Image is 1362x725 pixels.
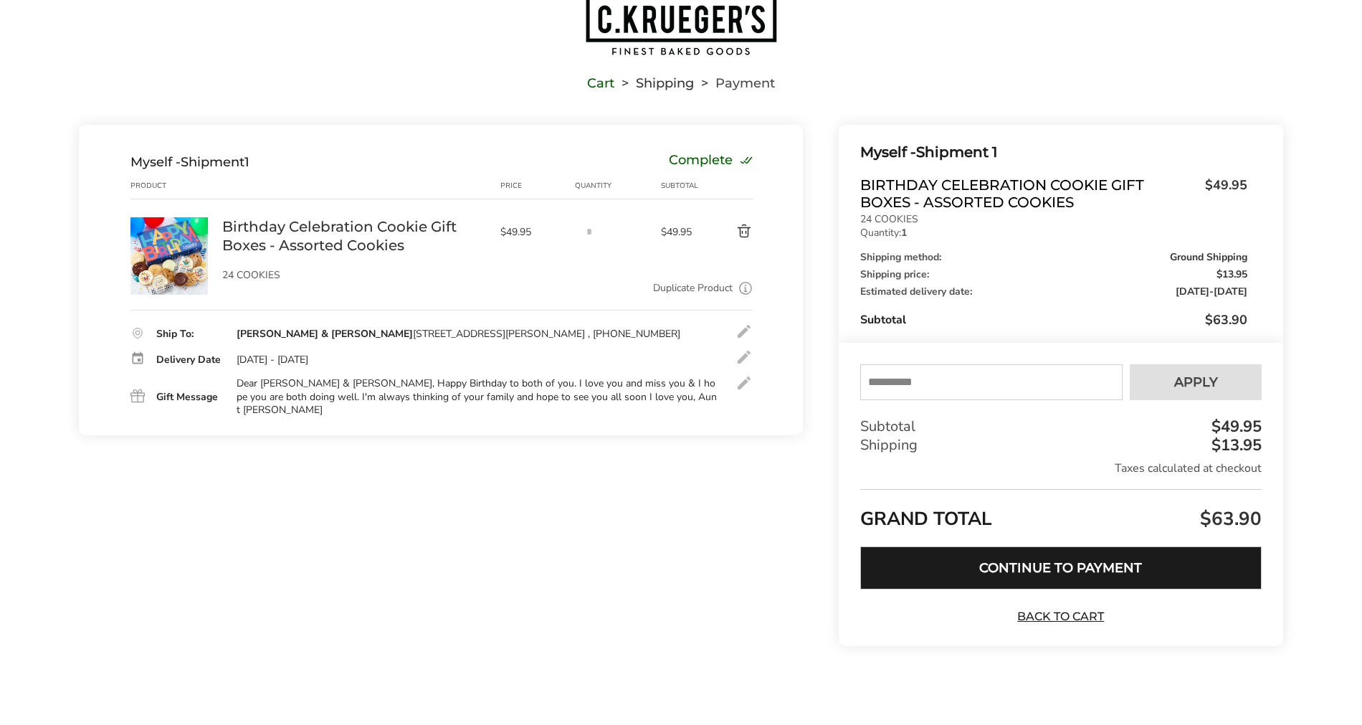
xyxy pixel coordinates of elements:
p: 24 COOKIES [222,270,486,280]
button: Continue to Payment [860,546,1262,589]
div: [DATE] - [DATE] [237,354,308,366]
a: Birthday Celebration Cookie Gift Boxes - Assorted Cookies [130,217,208,230]
strong: 1 [901,226,907,240]
span: Myself - [130,154,181,170]
button: Delete product [703,223,753,240]
span: $49.95 [1198,176,1247,207]
span: [DATE] [1176,285,1209,298]
strong: [PERSON_NAME] & [PERSON_NAME] [237,327,413,341]
div: Shipment 1 [860,141,1247,164]
div: $49.95 [1208,419,1262,435]
span: $63.90 [1196,506,1262,531]
div: Taxes calculated at checkout [860,460,1262,476]
div: Complete [669,154,753,170]
div: Ship To: [156,329,222,339]
div: [STREET_ADDRESS][PERSON_NAME] , [PHONE_NUMBER] [237,328,680,341]
div: Estimated delivery date: [860,287,1247,297]
span: $49.95 [500,225,568,239]
span: Ground Shipping [1170,252,1247,262]
a: Duplicate Product [653,280,733,296]
input: Quantity input [575,217,604,246]
a: Birthday Celebration Cookie Gift Boxes - Assorted Cookies [222,217,486,255]
div: Gift Message [156,392,222,402]
div: GRAND TOTAL [860,489,1262,536]
div: Product [130,180,222,191]
a: Birthday Celebration Cookie Gift Boxes - Assorted Cookies$49.95 [860,176,1247,211]
a: Cart [587,78,614,88]
div: Price [500,180,575,191]
button: Apply [1130,364,1262,400]
span: $63.90 [1205,311,1247,328]
p: Quantity: [860,228,1247,238]
span: $13.95 [1216,270,1247,280]
div: $13.95 [1208,437,1262,453]
span: - [1176,287,1247,297]
span: Birthday Celebration Cookie Gift Boxes - Assorted Cookies [860,176,1198,211]
div: Delivery Date [156,355,222,365]
a: Back to Cart [1011,609,1111,625]
span: Payment [715,78,775,88]
p: 24 COOKIES [860,214,1247,224]
span: $49.95 [661,225,703,239]
div: Shipment [130,154,249,170]
div: Subtotal [860,311,1247,328]
div: Shipping [860,436,1262,455]
li: Shipping [614,78,694,88]
div: Dear [PERSON_NAME] & [PERSON_NAME], Happy Birthday to both of you. I love you and miss you & I ho... [237,377,720,417]
span: Myself - [860,143,916,161]
div: Subtotal [860,417,1262,436]
div: Shipping price: [860,270,1247,280]
span: Apply [1174,376,1218,389]
img: Birthday Celebration Cookie Gift Boxes - Assorted Cookies [130,217,208,295]
span: 1 [244,154,249,170]
div: Shipping method: [860,252,1247,262]
span: [DATE] [1214,285,1247,298]
div: Subtotal [661,180,703,191]
div: Quantity [575,180,661,191]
